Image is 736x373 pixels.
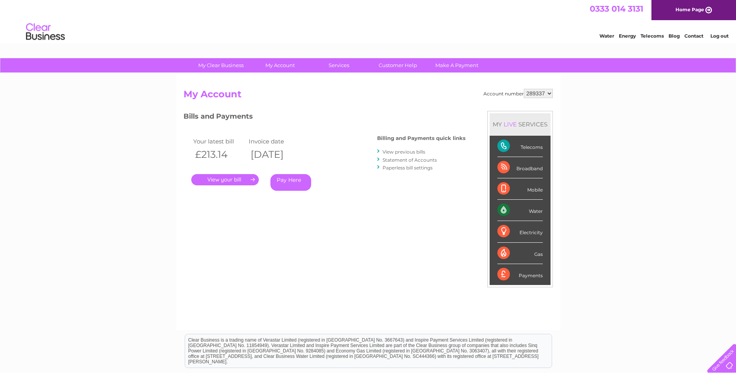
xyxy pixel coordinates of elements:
[191,136,247,147] td: Your latest bill
[425,58,489,73] a: Make A Payment
[599,33,614,39] a: Water
[366,58,430,73] a: Customer Help
[184,89,553,104] h2: My Account
[247,136,303,147] td: Invoice date
[191,147,247,162] th: £213.14
[497,221,543,242] div: Electricity
[191,174,259,185] a: .
[26,20,65,44] img: logo.png
[497,157,543,178] div: Broadband
[502,121,518,128] div: LIVE
[383,157,437,163] a: Statement of Accounts
[641,33,664,39] a: Telecoms
[248,58,312,73] a: My Account
[710,33,729,39] a: Log out
[668,33,680,39] a: Blog
[270,174,311,191] a: Pay Here
[247,147,303,162] th: [DATE]
[383,149,425,155] a: View previous bills
[490,113,551,135] div: MY SERVICES
[383,165,433,171] a: Paperless bill settings
[684,33,703,39] a: Contact
[184,111,466,124] h3: Bills and Payments
[590,4,643,14] a: 0333 014 3131
[483,89,553,98] div: Account number
[497,136,543,157] div: Telecoms
[497,200,543,221] div: Water
[619,33,636,39] a: Energy
[307,58,371,73] a: Services
[497,264,543,285] div: Payments
[497,178,543,200] div: Mobile
[189,58,253,73] a: My Clear Business
[185,4,552,38] div: Clear Business is a trading name of Verastar Limited (registered in [GEOGRAPHIC_DATA] No. 3667643...
[497,243,543,264] div: Gas
[377,135,466,141] h4: Billing and Payments quick links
